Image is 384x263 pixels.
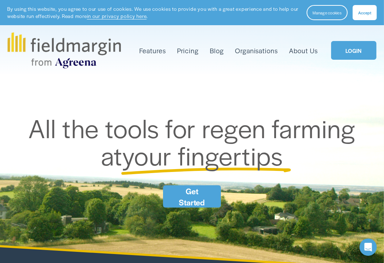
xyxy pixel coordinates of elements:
[331,41,376,60] a: LOGIN
[28,110,355,173] span: All the tools for regen farming at
[177,45,199,56] a: Pricing
[139,46,166,55] span: Features
[313,10,342,15] span: Manage cookies
[289,45,318,56] a: About Us
[358,10,371,15] span: Accept
[139,45,166,56] a: folder dropdown
[163,185,221,208] a: Get Started
[235,45,278,56] a: Organisations
[122,137,283,173] span: your fingertips
[8,32,121,68] img: fieldmargin.com
[353,5,377,20] button: Accept
[87,13,147,19] a: in our privacy policy here
[307,5,348,20] button: Manage cookies
[210,45,224,56] a: Blog
[7,5,299,20] p: By using this website, you agree to our use of cookies. We use cookies to provide you with a grea...
[360,239,377,256] div: Open Intercom Messenger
